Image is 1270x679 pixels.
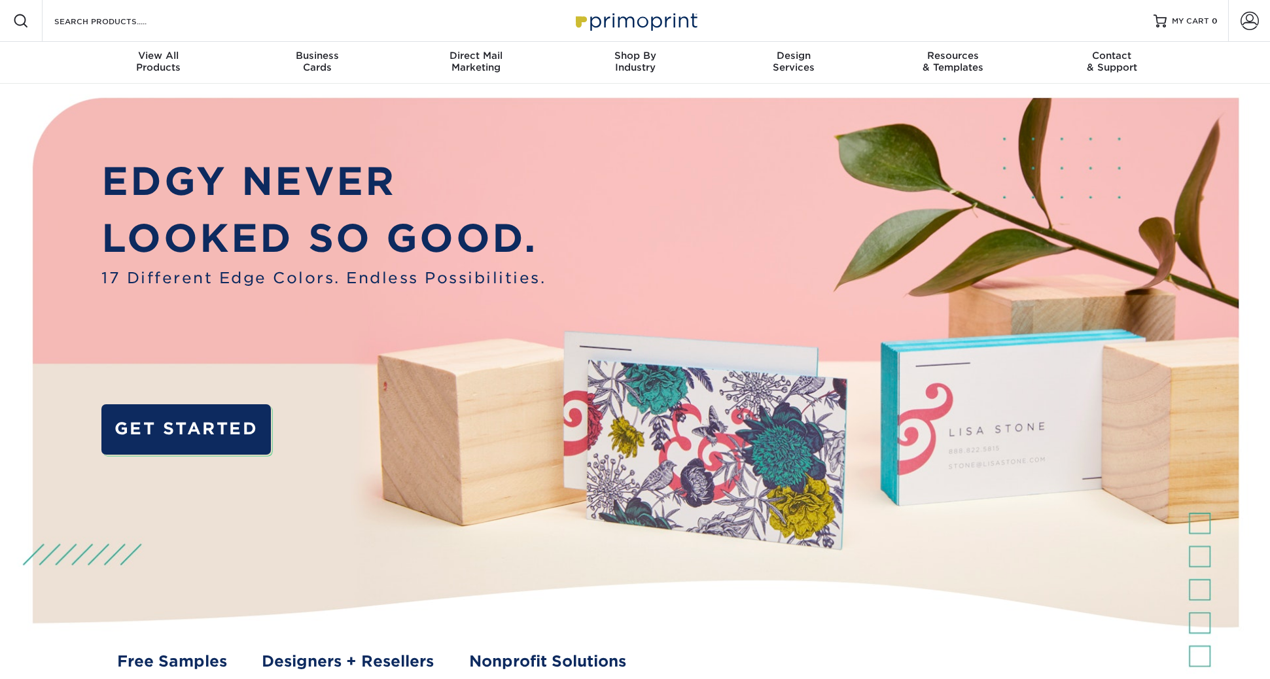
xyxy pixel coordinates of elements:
[570,7,701,35] img: Primoprint
[397,50,556,61] span: Direct Mail
[1032,50,1191,61] span: Contact
[101,267,546,290] span: 17 Different Edge Colors. Endless Possibilities.
[101,210,546,267] p: LOOKED SO GOOD.
[53,13,181,29] input: SEARCH PRODUCTS.....
[1172,16,1209,27] span: MY CART
[101,404,271,455] a: GET STARTED
[873,50,1032,73] div: & Templates
[714,42,873,84] a: DesignServices
[117,650,227,673] a: Free Samples
[79,50,238,73] div: Products
[238,50,397,73] div: Cards
[79,50,238,61] span: View All
[714,50,873,61] span: Design
[556,50,714,73] div: Industry
[262,650,434,673] a: Designers + Resellers
[714,50,873,73] div: Services
[397,50,556,73] div: Marketing
[873,42,1032,84] a: Resources& Templates
[1032,50,1191,73] div: & Support
[873,50,1032,61] span: Resources
[1032,42,1191,84] a: Contact& Support
[1212,16,1218,26] span: 0
[556,50,714,61] span: Shop By
[79,42,238,84] a: View AllProducts
[397,42,556,84] a: Direct MailMarketing
[101,153,546,210] p: EDGY NEVER
[556,42,714,84] a: Shop ByIndustry
[238,42,397,84] a: BusinessCards
[469,650,626,673] a: Nonprofit Solutions
[238,50,397,61] span: Business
